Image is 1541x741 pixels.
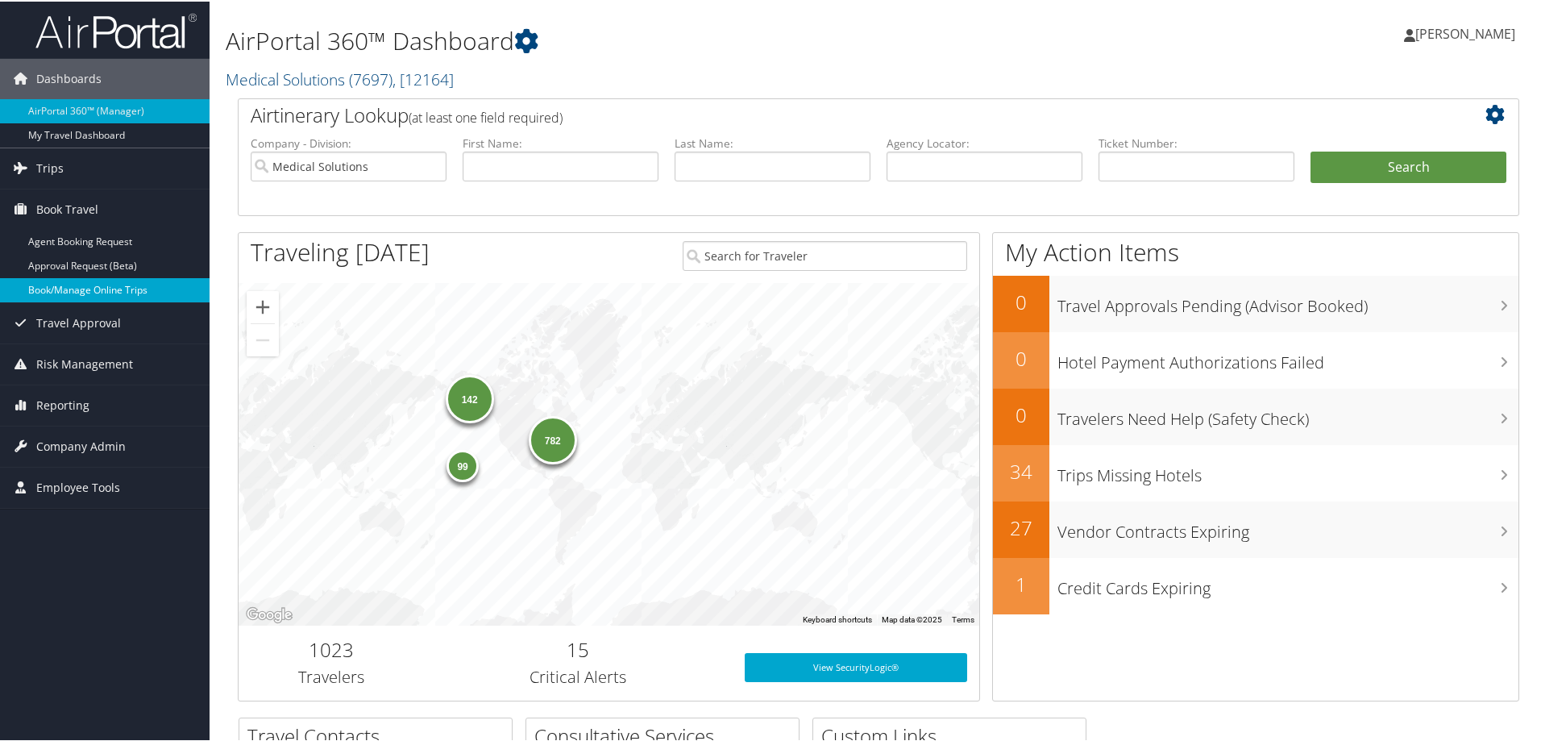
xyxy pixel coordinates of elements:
a: Terms (opens in new tab) [952,614,974,622]
span: Reporting [36,384,89,424]
button: Search [1310,150,1506,182]
h2: 15 [436,635,721,662]
h2: 1 [993,569,1049,597]
span: [PERSON_NAME] [1415,23,1515,41]
label: Last Name: [675,134,870,150]
button: Zoom out [247,323,279,355]
span: Map data ©2025 [882,614,942,622]
button: Zoom in [247,289,279,322]
a: Medical Solutions [226,67,454,89]
span: Employee Tools [36,466,120,506]
a: 1Credit Cards Expiring [993,556,1518,613]
span: Book Travel [36,188,98,228]
h2: 0 [993,400,1049,427]
input: Search for Traveler [683,239,967,269]
h2: 0 [993,287,1049,314]
img: Google [243,603,296,624]
a: 0Travelers Need Help (Safety Check) [993,387,1518,443]
h1: My Action Items [993,234,1518,268]
a: Open this area in Google Maps (opens a new window) [243,603,296,624]
div: 99 [447,448,479,480]
a: View SecurityLogic® [745,651,967,681]
h3: Travel Approvals Pending (Advisor Booked) [1057,285,1518,316]
div: 142 [445,373,493,422]
button: Keyboard shortcuts [803,613,872,624]
h3: Trips Missing Hotels [1057,455,1518,485]
span: Company Admin [36,425,126,465]
h3: Hotel Payment Authorizations Failed [1057,342,1518,373]
h3: Credit Cards Expiring [1057,568,1518,598]
label: Agency Locator: [887,134,1082,150]
label: Company - Division: [251,134,447,150]
h1: Traveling [DATE] [251,234,430,268]
span: Travel Approval [36,302,121,342]
h3: Critical Alerts [436,664,721,687]
h2: Airtinerary Lookup [251,100,1400,127]
span: Trips [36,147,64,187]
a: [PERSON_NAME] [1404,8,1531,56]
span: Risk Management [36,343,133,383]
h2: 27 [993,513,1049,540]
label: First Name: [463,134,658,150]
img: airportal-logo.png [35,10,197,48]
span: (at least one field required) [409,107,563,125]
span: ( 7697 ) [349,67,393,89]
span: , [ 12164 ] [393,67,454,89]
div: 782 [528,414,576,463]
h3: Travelers [251,664,412,687]
a: 27Vendor Contracts Expiring [993,500,1518,556]
h2: 0 [993,343,1049,371]
h3: Vendor Contracts Expiring [1057,511,1518,542]
a: 34Trips Missing Hotels [993,443,1518,500]
label: Ticket Number: [1099,134,1294,150]
h2: 1023 [251,635,412,662]
a: 0Hotel Payment Authorizations Failed [993,331,1518,387]
h1: AirPortal 360™ Dashboard [226,23,1096,56]
h2: 34 [993,456,1049,484]
span: Dashboards [36,57,102,98]
a: 0Travel Approvals Pending (Advisor Booked) [993,274,1518,331]
h3: Travelers Need Help (Safety Check) [1057,398,1518,429]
